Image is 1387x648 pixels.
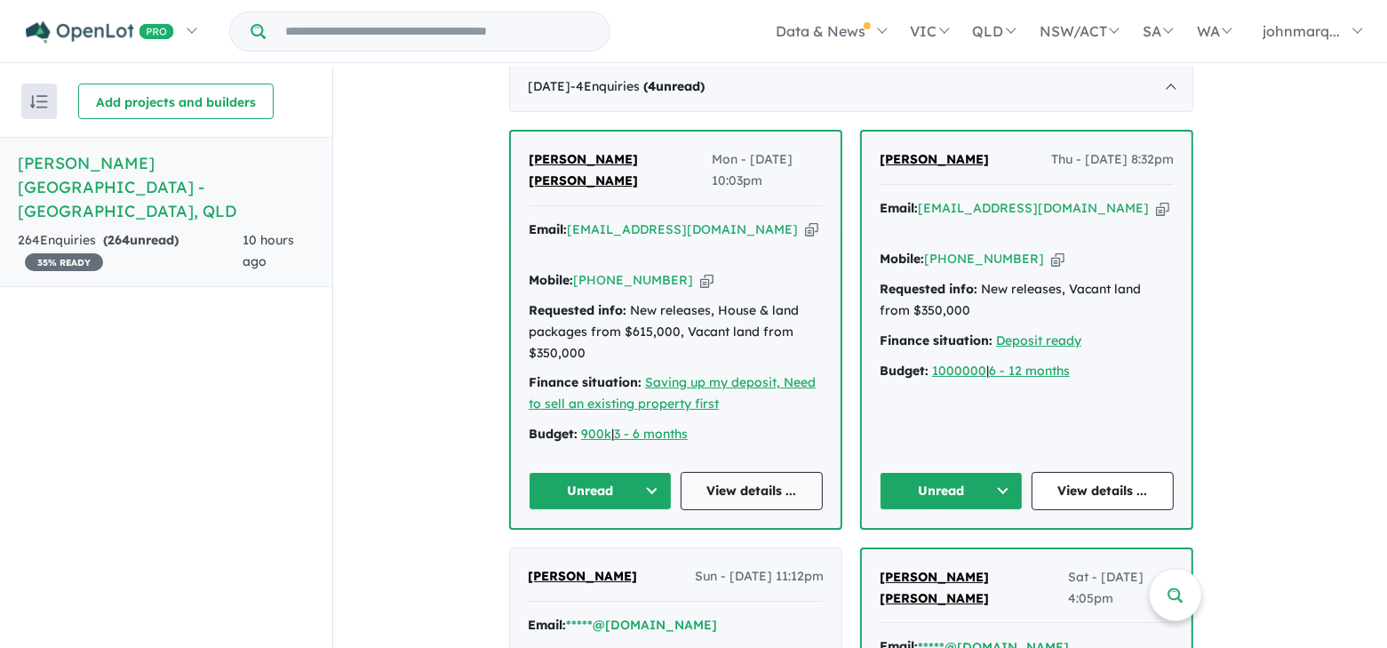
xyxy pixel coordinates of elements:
[918,200,1149,216] a: [EMAIL_ADDRESS][DOMAIN_NAME]
[643,78,705,94] strong: ( unread)
[1156,199,1169,218] button: Copy
[712,149,823,192] span: Mon - [DATE] 10:03pm
[528,568,637,584] span: [PERSON_NAME]
[700,271,713,290] button: Copy
[880,567,1068,610] a: [PERSON_NAME] [PERSON_NAME]
[78,84,274,119] button: Add projects and builders
[1051,250,1064,268] button: Copy
[1032,472,1175,510] a: View details ...
[924,251,1044,267] a: [PHONE_NUMBER]
[529,221,567,237] strong: Email:
[681,472,824,510] a: View details ...
[880,472,1023,510] button: Unread
[880,151,989,167] span: [PERSON_NAME]
[581,426,611,442] a: 900k
[805,220,818,239] button: Copy
[30,95,48,108] img: sort.svg
[528,566,637,588] a: [PERSON_NAME]
[529,149,712,192] a: [PERSON_NAME] [PERSON_NAME]
[648,78,656,94] span: 4
[529,300,823,364] div: New releases, House & land packages from $615,000, Vacant land from $350,000
[880,200,918,216] strong: Email:
[103,232,179,248] strong: ( unread)
[529,374,816,412] a: Saving up my deposit, Need to sell an existing property first
[996,332,1081,348] a: Deposit ready
[989,363,1070,379] a: 6 - 12 months
[509,62,1193,112] div: [DATE]
[529,472,672,510] button: Unread
[880,332,992,348] strong: Finance situation:
[529,302,626,318] strong: Requested info:
[880,569,989,606] span: [PERSON_NAME] [PERSON_NAME]
[529,426,578,442] strong: Budget:
[880,281,977,297] strong: Requested info:
[567,221,798,237] a: [EMAIL_ADDRESS][DOMAIN_NAME]
[880,149,989,171] a: [PERSON_NAME]
[1068,567,1174,610] span: Sat - [DATE] 4:05pm
[528,617,566,633] strong: Email:
[25,253,103,271] span: 35 % READY
[570,78,705,94] span: - 4 Enquir ies
[26,21,174,44] img: Openlot PRO Logo White
[243,232,294,269] span: 10 hours ago
[108,232,130,248] span: 264
[1051,149,1174,171] span: Thu - [DATE] 8:32pm
[880,361,1174,382] div: |
[695,566,824,588] span: Sun - [DATE] 11:12pm
[932,363,986,379] a: 1000000
[880,363,929,379] strong: Budget:
[529,272,573,288] strong: Mobile:
[880,251,924,267] strong: Mobile:
[269,12,606,51] input: Try estate name, suburb, builder or developer
[18,151,315,223] h5: [PERSON_NAME][GEOGRAPHIC_DATA] - [GEOGRAPHIC_DATA] , QLD
[880,279,1174,322] div: New releases, Vacant land from $350,000
[573,272,693,288] a: [PHONE_NUMBER]
[614,426,688,442] a: 3 - 6 months
[529,424,823,445] div: |
[529,374,642,390] strong: Finance situation:
[1263,22,1340,40] span: johnmarq...
[529,151,638,188] span: [PERSON_NAME] [PERSON_NAME]
[18,230,243,273] div: 264 Enquir ies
